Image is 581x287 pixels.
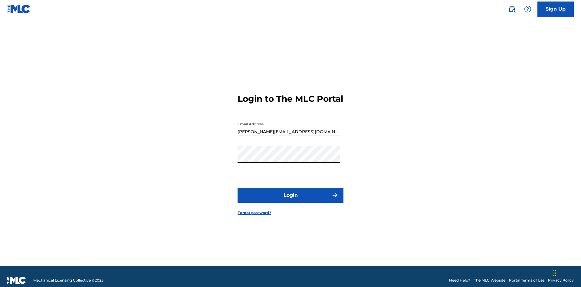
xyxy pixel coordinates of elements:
a: Sign Up [537,2,574,17]
a: Privacy Policy [548,278,574,283]
img: logo [7,277,26,284]
a: Public Search [506,3,518,15]
img: help [524,5,531,13]
span: Mechanical Licensing Collective © 2025 [33,278,103,283]
img: MLC Logo [7,5,31,13]
a: Portal Terms of Use [509,278,544,283]
div: Help [522,3,534,15]
img: f7272a7cc735f4ea7f67.svg [331,192,339,199]
h3: Login to The MLC Portal [238,94,343,104]
a: Need Help? [449,278,470,283]
a: The MLC Website [474,278,505,283]
div: Drag [553,264,556,282]
img: search [508,5,516,13]
button: Login [238,188,343,203]
iframe: Chat Widget [551,258,581,287]
a: Forgot password? [238,210,271,216]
